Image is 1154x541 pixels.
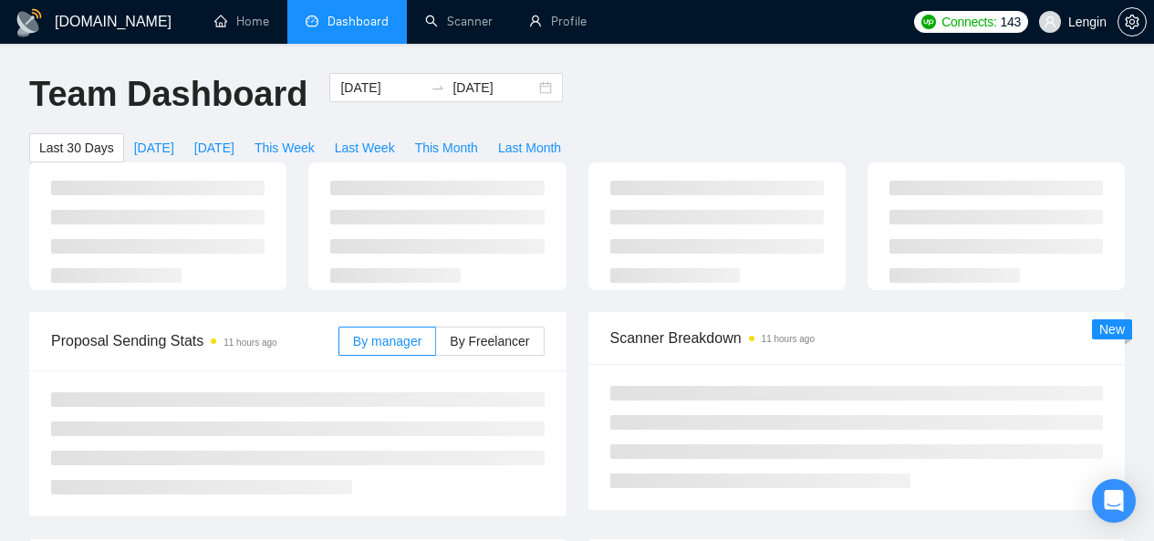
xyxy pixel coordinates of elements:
button: Last Month [488,133,571,162]
button: Last 30 Days [29,133,124,162]
button: [DATE] [184,133,244,162]
span: By manager [353,334,421,349]
span: setting [1118,15,1146,29]
a: setting [1118,15,1147,29]
span: dashboard [306,15,318,27]
span: New [1099,322,1125,337]
span: Last Month [498,138,561,158]
span: 143 [1000,12,1020,32]
time: 11 hours ago [224,338,276,348]
button: This Month [405,133,488,162]
span: Connects: [941,12,996,32]
span: [DATE] [134,138,174,158]
input: End date [452,78,535,98]
img: upwork-logo.png [921,15,936,29]
span: By Freelancer [450,334,529,349]
span: Dashboard [327,14,389,29]
button: This Week [244,133,325,162]
span: user [1044,16,1056,28]
a: homeHome [214,14,269,29]
span: Last 30 Days [39,138,114,158]
time: 11 hours ago [762,334,815,344]
span: to [431,80,445,95]
input: Start date [340,78,423,98]
a: userProfile [529,14,587,29]
span: swap-right [431,80,445,95]
span: This Week [255,138,315,158]
h1: Team Dashboard [29,73,307,116]
button: Last Week [325,133,405,162]
button: [DATE] [124,133,184,162]
a: searchScanner [425,14,493,29]
div: Open Intercom Messenger [1092,479,1136,523]
span: Proposal Sending Stats [51,329,338,352]
span: Last Week [335,138,395,158]
span: Scanner Breakdown [610,327,1104,349]
span: This Month [415,138,478,158]
button: setting [1118,7,1147,36]
img: logo [15,8,44,37]
span: [DATE] [194,138,234,158]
